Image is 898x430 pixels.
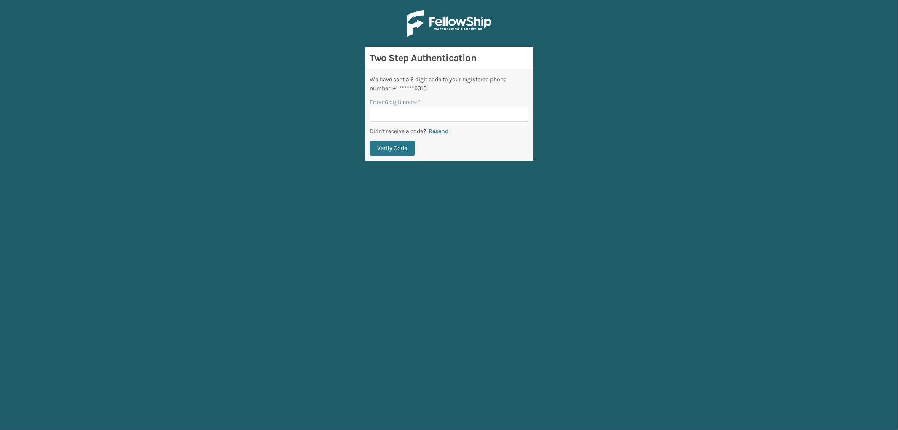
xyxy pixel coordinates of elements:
[370,98,421,107] label: Enter 6 digit code:
[407,10,491,37] img: Logo
[370,127,426,136] p: Didn't receive a code?
[426,128,452,135] button: Resend
[370,75,528,93] div: We have sent a 6 digit code to your registered phone number: +1 ******9310
[370,141,415,156] button: Verify Code
[370,52,528,64] h3: Two Step Authentication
